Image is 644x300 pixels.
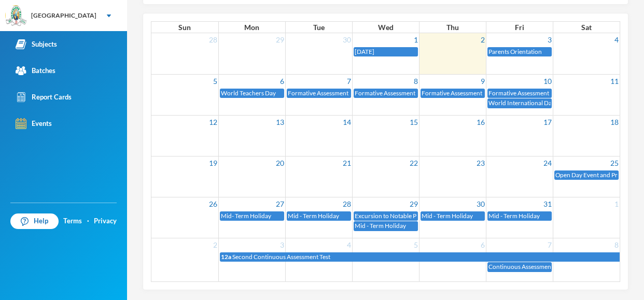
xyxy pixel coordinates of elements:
a: Help [10,213,59,229]
a: 10 [542,75,553,88]
span: Mon [244,23,259,32]
a: 3 [279,238,285,251]
a: 23 [475,156,486,169]
span: Formative Assessment [355,89,415,97]
a: 29 [409,197,419,210]
a: 13 [275,116,285,128]
a: 30 [342,33,352,46]
span: World International Day of the Girl Child [488,99,598,107]
span: Mid - Term Holiday [488,212,540,220]
a: 30 [475,197,486,210]
a: Formative Assessment [287,89,351,98]
a: Mid - Term Holiday [487,211,552,221]
span: Tue [313,23,325,32]
a: World Teachers Day [220,89,284,98]
span: Excursion to Notable Places [355,212,430,220]
a: 3 [547,33,553,46]
div: [GEOGRAPHIC_DATA] [31,11,96,20]
span: Wed [378,23,394,32]
img: logo [6,6,26,26]
a: 11 [609,75,620,88]
a: 1 [613,197,620,210]
a: Privacy [94,216,117,226]
a: 12a Second Continuous Assessment Test [220,252,620,262]
a: 25 [609,156,620,169]
a: 21 [342,156,352,169]
a: Formative Assessment [421,89,485,98]
a: 19 [208,156,218,169]
span: Continuous Assessment [488,263,553,270]
span: Second Continuous Assessment Test [232,253,330,261]
a: 6 [279,75,285,88]
a: 5 [413,238,419,251]
a: 5 [212,75,218,88]
a: Mid - Term Holiday [287,211,351,221]
span: Thu [446,23,459,32]
a: Open Day Event and Projects Exhibition [554,170,619,180]
a: 29 [275,33,285,46]
a: 9 [480,75,486,88]
span: Mid - Term Holiday [355,222,406,230]
span: Fri [515,23,524,32]
span: Parents Orientation [488,48,542,55]
span: Mid- Term Holiday [221,212,271,220]
a: 7 [547,238,553,251]
a: 6 [480,238,486,251]
span: Sun [178,23,191,32]
a: 16 [475,116,486,128]
a: Continuous Assessment [487,262,552,272]
div: Batches [16,65,55,76]
div: Report Cards [16,92,72,103]
a: Mid - Term Holiday [354,221,418,231]
a: 31 [542,197,553,210]
span: Sat [581,23,592,32]
a: 4 [346,238,352,251]
a: Excursion to Notable Places [354,211,418,221]
a: 12 [208,116,218,128]
a: 27 [275,197,285,210]
a: 8 [413,75,419,88]
a: [DATE] [354,47,418,57]
a: 20 [275,156,285,169]
a: 2 [212,238,218,251]
a: 8 [613,238,620,251]
a: 22 [409,156,419,169]
span: World Teachers Day [221,89,276,97]
a: 1 [413,33,419,46]
a: 28 [208,33,218,46]
a: Mid - Term Holiday [421,211,485,221]
a: 28 [342,197,352,210]
div: · [87,216,89,226]
a: 7 [346,75,352,88]
span: Formative Assessment [288,89,348,97]
a: World International Day of the Girl Child [487,98,552,108]
div: Subjects [16,39,57,50]
span: 12a [221,253,231,261]
a: 14 [342,116,352,128]
span: Mid - Term Holiday [288,212,339,220]
a: 24 [542,156,553,169]
a: 2 [480,33,486,46]
a: 17 [542,116,553,128]
a: Parents Orientation [487,47,552,57]
a: 18 [609,116,620,128]
div: Events [16,118,52,129]
a: Terms [63,216,82,226]
a: Mid- Term Holiday [220,211,284,221]
span: [DATE] [355,48,374,55]
a: Formative Assessment [487,89,552,98]
span: Mid - Term Holiday [422,212,473,220]
a: Formative Assessment [354,89,418,98]
a: 26 [208,197,218,210]
span: Formative Assessment [422,89,482,97]
span: Formative Assessment [488,89,549,97]
a: 4 [613,33,620,46]
a: 15 [409,116,419,128]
